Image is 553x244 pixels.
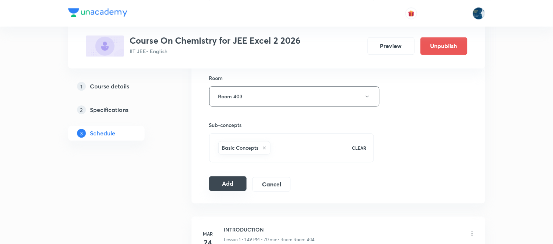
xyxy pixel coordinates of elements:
[130,35,301,46] h3: Course On Chemistry for JEE Excel 2 2026
[252,177,290,192] button: Cancel
[368,37,415,55] button: Preview
[90,105,129,114] h5: Specifications
[405,7,417,19] button: avatar
[209,176,247,191] button: Add
[90,82,130,91] h5: Course details
[201,230,215,237] h6: Mar
[77,105,86,114] p: 2
[222,144,259,152] h6: Basic Concepts
[77,82,86,91] p: 1
[90,129,116,138] h5: Schedule
[352,145,366,151] p: CLEAR
[68,79,168,94] a: 1Course details
[473,7,485,19] img: Lokeshwar Chiluveru
[77,129,86,138] p: 3
[408,10,415,17] img: avatar
[209,86,379,106] button: Room 403
[68,8,127,19] a: Company Logo
[209,121,374,129] h6: Sub-concepts
[421,37,467,55] button: Unpublish
[68,8,127,17] img: Company Logo
[224,226,315,233] h6: INTRODUCTION
[130,47,301,55] p: IIT JEE • English
[68,102,168,117] a: 2Specifications
[209,74,223,82] h6: Room
[224,236,278,243] p: Lesson 1 • 1:49 PM • 70 min
[86,35,124,57] img: 57A06219-2CC6-45C8-82B6-5E73961F5BF5_plus.png
[278,236,315,243] p: • Room Room 404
